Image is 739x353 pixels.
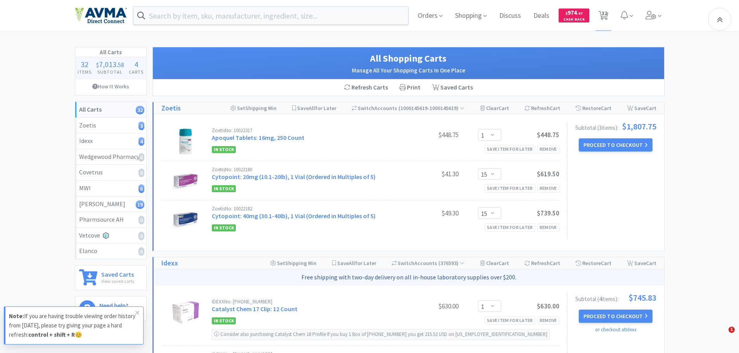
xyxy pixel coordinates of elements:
[297,105,336,112] span: Save for Later
[550,260,560,267] span: Cart
[537,209,559,217] span: $739.50
[524,102,560,114] div: Refresh
[437,260,464,267] span: ( 376593 )
[576,102,611,114] div: Restore
[566,11,568,16] span: $
[28,331,75,338] strong: control + shift + R
[212,173,376,181] a: Cytopoint: 20mg (10.1-20lb), 1 Vial (Ordered in Multiples of 5)
[75,196,146,212] a: [PERSON_NAME]19
[349,260,355,267] span: All
[577,11,583,16] span: . 47
[524,257,560,269] div: Refresh
[161,103,181,114] h1: Zoetis
[537,316,559,324] div: Remove
[79,152,142,162] div: Wedgewood Pharmacy
[75,133,146,149] a: Idexx4
[646,105,656,112] span: Cart
[99,300,141,308] h6: Need help?
[530,12,552,19] a: Deals
[563,17,585,22] span: Cash Back
[601,105,611,112] span: Cart
[397,105,464,112] span: ( 1000145619-1000145619 )
[595,13,611,20] a: 32
[426,79,479,96] a: Saved Carts
[161,258,178,269] a: Idexx
[627,102,656,114] div: Save
[485,184,535,192] div: Save item for later
[136,106,144,114] i: 32
[729,327,735,333] span: 1
[627,257,656,269] div: Save
[485,145,535,153] div: Save item for later
[94,68,126,76] h4: Subtotal
[212,299,400,304] div: IDEXX No: [PHONE_NUMBER]
[79,231,142,241] div: Vetcove
[622,122,656,131] span: $1,807.75
[138,232,144,240] i: 0
[550,105,560,112] span: Cart
[126,68,146,76] h4: Carts
[358,105,374,112] span: Switch
[212,317,236,324] span: In Stock
[392,257,465,269] div: Accounts
[79,183,142,193] div: MWI
[212,167,400,172] div: Zoetis No: 10022180
[133,7,408,24] input: Search by item, sku, manufacturer, ingredient, size...
[101,277,134,285] p: View saved carts
[161,66,656,75] h2: Manage All Your Shopping Carts In One Place
[270,257,317,269] div: Shipping Min
[172,128,199,155] img: 2202423bdd2a4bf8a2b81be5094bd9e4_331805.png
[337,260,376,267] span: Save for Later
[230,102,277,114] div: Shipping Min
[79,215,142,225] div: Pharmsource AH
[576,257,611,269] div: Restore
[237,105,245,112] span: Set
[138,137,144,146] i: 4
[485,223,535,231] div: Save item for later
[118,61,124,69] span: 58
[352,102,465,114] div: Accounts
[498,105,509,112] span: Cart
[575,293,656,302] div: Subtotal ( 4 item s ):
[75,265,147,290] a: Saved CartsView saved carts
[400,169,459,179] div: $41.30
[172,206,199,233] img: f3206c558ad14ca2b1338f2cd8fde3e8_531664.jpeg
[75,79,146,94] a: How It Works
[212,146,236,153] span: In Stock
[559,5,589,26] a: $974.47Cash Back
[212,185,236,192] span: In Stock
[537,184,559,192] div: Remove
[9,312,135,339] p: If you are having trouble viewing order history from [DATE], please try giving your page a hard r...
[75,102,146,118] a: All Carts32
[101,269,134,277] h6: Saved Carts
[212,128,400,133] div: Zoetis No: 10022317
[212,134,305,141] a: Apoquel Tablets: 16mg, 250 Count
[212,329,550,340] div: Consider also purchasing Catalyst Chem 18 Profile If you buy 1 Box of [PHONE_NUMBER] you get 215....
[75,212,146,228] a: Pharmsource AH0
[537,223,559,231] div: Remove
[575,122,656,131] div: Subtotal ( 3 item s ):
[398,260,414,267] span: Switch
[537,131,559,139] span: $448.75
[601,260,611,267] span: Cart
[277,260,285,267] span: Set
[400,301,459,311] div: $630.00
[75,228,146,244] a: Vetcove0
[138,153,144,162] i: 0
[537,170,559,178] span: $619.50
[628,293,656,302] span: $745.83
[480,257,509,269] div: Clear
[94,60,126,68] div: .
[309,105,315,112] span: All
[579,138,652,152] button: Proceed to Checkout
[81,59,88,69] span: 32
[9,312,24,320] strong: Note:
[566,9,583,16] span: 974
[138,122,144,130] i: 3
[400,208,459,218] div: $49.30
[485,316,535,324] div: Save item for later
[99,59,116,69] span: 7,013
[136,200,144,209] i: 19
[172,167,199,194] img: bd664e03be1e4343977eeb9e4a5ab1c4_529555.jpeg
